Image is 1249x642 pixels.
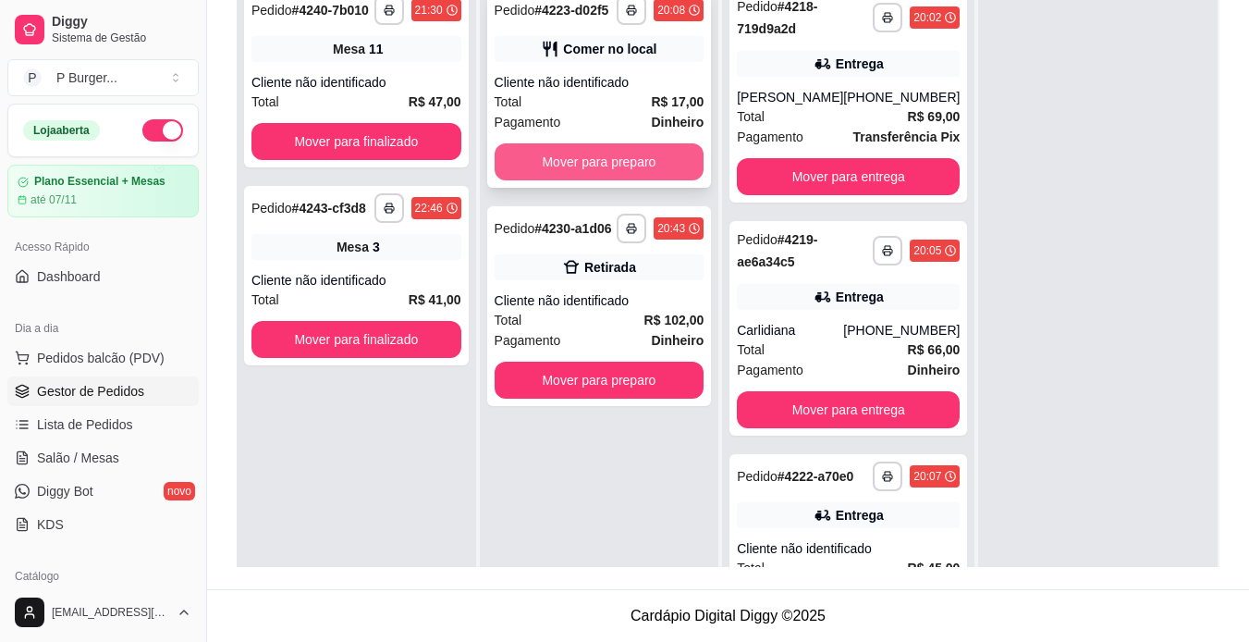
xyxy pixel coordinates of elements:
strong: R$ 41,00 [409,292,461,307]
span: Gestor de Pedidos [37,382,144,401]
span: Pedido [251,201,292,216]
div: Cliente não identificado [495,291,704,310]
a: Plano Essencial + Mesasaté 07/11 [7,165,199,217]
strong: # 4240-7b010 [292,3,369,18]
div: 21:30 [415,3,443,18]
span: P [23,68,42,87]
span: Total [251,92,279,112]
strong: Dinheiro [651,333,704,348]
button: Select a team [7,59,199,96]
strong: R$ 66,00 [908,342,961,357]
strong: Dinheiro [908,363,961,377]
button: Mover para preparo [495,143,704,180]
div: Cliente não identificado [495,73,704,92]
strong: R$ 17,00 [651,94,704,109]
div: Entrega [836,506,884,525]
button: Pedidos balcão (PDV) [7,343,199,373]
button: Mover para finalizado [251,321,461,358]
span: Pagamento [737,360,803,380]
div: Dia a dia [7,314,199,343]
a: Gestor de Pedidos [7,377,199,406]
span: KDS [37,515,64,534]
span: Total [251,290,279,310]
strong: R$ 47,00 [409,94,461,109]
span: Pagamento [495,112,561,132]
span: Lista de Pedidos [37,415,133,434]
span: Mesa [333,40,365,58]
div: Entrega [836,288,884,306]
span: Total [495,310,522,330]
a: DiggySistema de Gestão [7,7,199,52]
div: Cliente não identificado [251,271,461,290]
span: Sistema de Gestão [52,31,191,45]
span: Mesa [337,238,369,256]
span: Pedido [737,469,778,484]
article: Plano Essencial + Mesas [34,175,165,189]
article: até 07/11 [31,192,77,207]
a: KDS [7,510,199,539]
span: Total [737,106,765,127]
span: Dashboard [37,267,101,286]
div: 20:08 [657,3,685,18]
div: 20:43 [657,221,685,236]
span: Pagamento [737,127,803,147]
div: Retirada [584,258,636,277]
strong: # 4223-d02f5 [534,3,608,18]
div: Catálogo [7,562,199,591]
button: Mover para preparo [495,362,704,399]
strong: Transferência Pix [852,130,960,144]
button: Mover para entrega [737,391,960,428]
span: Pedidos balcão (PDV) [37,349,165,367]
span: Total [737,340,765,360]
span: Salão / Mesas [37,449,119,467]
a: Salão / Mesas [7,443,199,473]
div: P Burger ... [56,68,117,87]
strong: R$ 45,00 [908,561,961,575]
span: Pagamento [495,330,561,351]
span: Diggy Bot [37,482,93,500]
div: Loja aberta [23,120,100,141]
button: Alterar Status [142,119,183,142]
strong: R$ 69,00 [908,109,961,124]
div: Comer no local [563,40,656,58]
div: [PHONE_NUMBER] [843,88,960,106]
div: 11 [369,40,384,58]
a: Dashboard [7,262,199,291]
span: Total [495,92,522,112]
span: Pedido [251,3,292,18]
div: Cliente não identificado [251,73,461,92]
div: Carlidiana [737,321,843,340]
strong: # 4222-a70e0 [778,469,854,484]
div: [PHONE_NUMBER] [843,321,960,340]
div: 20:07 [913,469,941,484]
span: Diggy [52,14,191,31]
span: [EMAIL_ADDRESS][DOMAIN_NAME] [52,605,169,620]
button: [EMAIL_ADDRESS][DOMAIN_NAME] [7,590,199,635]
span: Pedido [737,232,778,247]
div: 20:02 [913,10,941,25]
strong: # 4230-a1d06 [534,221,611,236]
div: Cliente não identificado [737,539,960,558]
div: [PERSON_NAME] [737,88,843,106]
div: 20:05 [913,243,941,258]
a: Lista de Pedidos [7,410,199,439]
div: 3 [373,238,380,256]
div: Entrega [836,55,884,73]
span: Total [737,558,765,578]
div: 22:46 [415,201,443,216]
div: Acesso Rápido [7,232,199,262]
strong: R$ 102,00 [644,313,704,327]
span: Pedido [495,3,535,18]
strong: # 4243-cf3d8 [292,201,366,216]
strong: # 4219-ae6a34c5 [737,232,817,269]
strong: Dinheiro [651,115,704,130]
a: Diggy Botnovo [7,476,199,506]
span: Pedido [495,221,535,236]
button: Mover para entrega [737,158,960,195]
button: Mover para finalizado [251,123,461,160]
footer: Cardápio Digital Diggy © 2025 [207,589,1249,642]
